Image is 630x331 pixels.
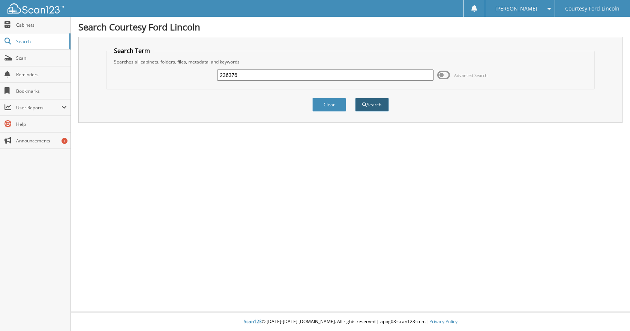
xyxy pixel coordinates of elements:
legend: Search Term [110,47,154,55]
span: Search [16,38,66,45]
h1: Search Courtesy Ford Lincoln [78,21,622,33]
span: Scan123 [244,318,262,325]
button: Search [355,98,389,112]
span: Advanced Search [454,73,487,78]
span: [PERSON_NAME] [495,6,537,11]
span: Cabinets [16,22,67,28]
button: Clear [312,98,346,112]
iframe: Chat Widget [592,295,630,331]
span: User Reports [16,104,61,111]
span: Announcements [16,138,67,144]
span: Reminders [16,71,67,78]
span: Help [16,121,67,127]
span: Courtesy Ford Lincoln [565,6,619,11]
span: Bookmarks [16,88,67,94]
span: Scan [16,55,67,61]
div: Searches all cabinets, folders, files, metadata, and keywords [110,59,591,65]
div: © [DATE]-[DATE] [DOMAIN_NAME]. All rights reserved | appg03-scan123-com | [71,313,630,331]
div: 1 [61,138,67,144]
a: Privacy Policy [429,318,457,325]
img: scan123-logo-white.svg [7,3,64,14]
